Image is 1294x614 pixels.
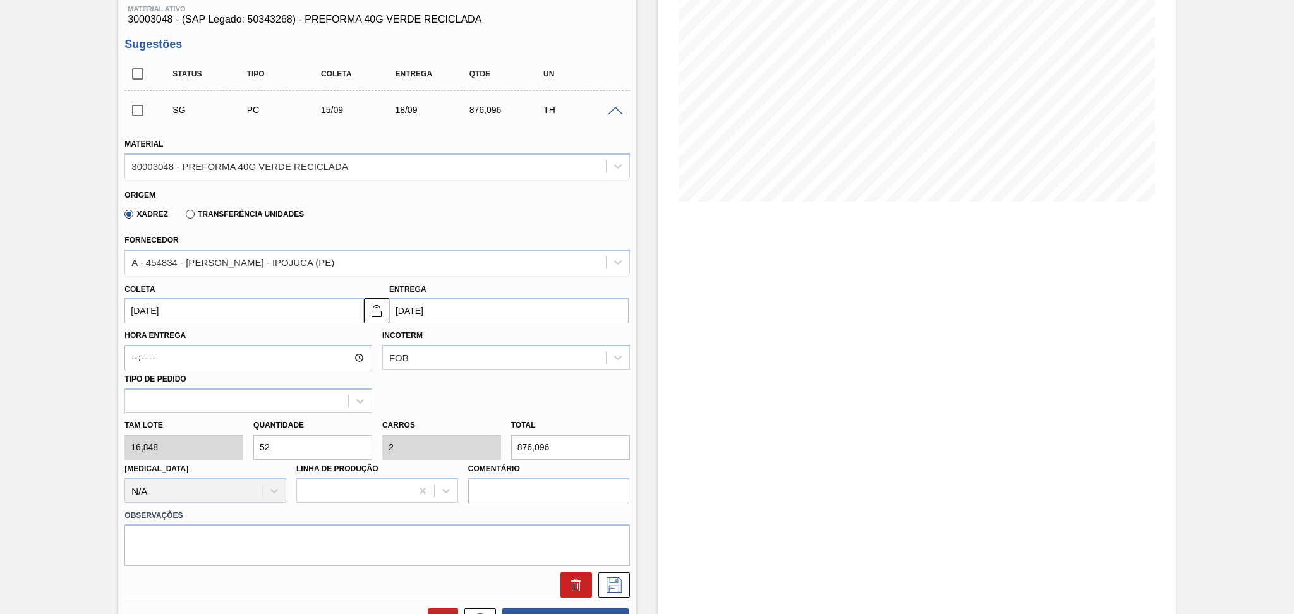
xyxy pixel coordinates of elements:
span: 30003048 - (SAP Legado: 50343268) - PREFORMA 40G VERDE RECICLADA [128,14,626,25]
div: Tipo [244,69,327,78]
div: TH [540,105,624,115]
div: Status [169,69,253,78]
label: Comentário [468,460,630,478]
label: Fornecedor [124,236,178,244]
div: Coleta [318,69,401,78]
div: Qtde [466,69,550,78]
label: Total [511,421,536,430]
label: Carros [382,421,415,430]
label: [MEDICAL_DATA] [124,464,188,473]
div: UN [540,69,624,78]
label: Quantidade [253,421,304,430]
input: dd/mm/yyyy [124,298,364,323]
label: Transferência Unidades [186,210,304,219]
div: 876,096 [466,105,550,115]
div: Entrega [392,69,475,78]
label: Hora Entrega [124,327,372,345]
label: Incoterm [382,331,423,340]
label: Entrega [389,285,426,294]
div: FOB [389,352,409,363]
label: Tam lote [124,416,243,435]
span: Material ativo [128,5,626,13]
label: Material [124,140,163,148]
div: 18/09/2025 [392,105,475,115]
h3: Sugestões [124,38,629,51]
label: Observações [124,507,629,525]
div: 15/09/2025 [318,105,401,115]
label: Coleta [124,285,155,294]
div: 30003048 - PREFORMA 40G VERDE RECICLADA [131,160,348,171]
div: Excluir Sugestão [554,572,592,598]
label: Xadrez [124,210,168,219]
label: Origem [124,191,155,200]
div: Sugestão Criada [169,105,253,115]
div: Pedido de Compra [244,105,327,115]
div: Salvar Sugestão [592,572,630,598]
div: A - 454834 - [PERSON_NAME] - IPOJUCA (PE) [131,256,334,267]
label: Linha de Produção [296,464,378,473]
button: locked [364,298,389,323]
label: Tipo de pedido [124,375,186,383]
input: dd/mm/yyyy [389,298,629,323]
img: locked [369,303,384,318]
